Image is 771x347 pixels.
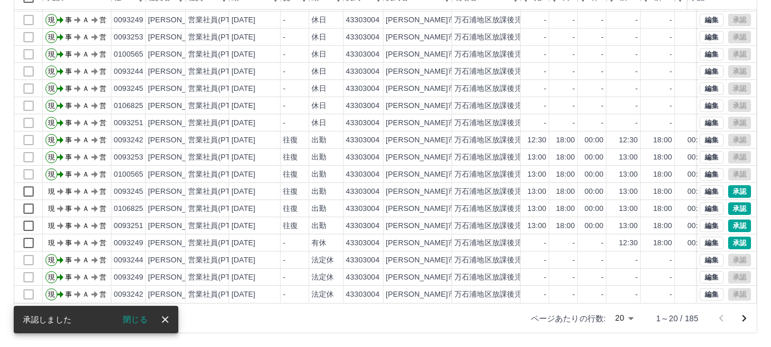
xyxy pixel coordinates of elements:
text: 営 [99,170,106,178]
text: 営 [99,239,106,247]
div: 営業社員(PT契約) [188,169,248,180]
div: 13:00 [528,186,546,197]
div: [DATE] [231,135,255,146]
text: 営 [99,16,106,24]
div: 43303004 [346,15,379,26]
div: 18:00 [556,186,575,197]
text: 現 [48,170,55,178]
div: [PERSON_NAME]市 [386,49,456,60]
div: 00:00 [585,204,604,214]
div: 43303004 [346,152,379,163]
div: 0100565 [114,49,143,60]
button: 編集 [700,48,724,61]
div: - [670,32,672,43]
div: 万石浦地区放課後児童クラブ（第一・第三） [454,221,605,232]
button: 編集 [700,31,724,43]
div: - [601,32,604,43]
div: - [283,255,285,266]
div: 18:00 [556,221,575,232]
text: 事 [65,222,72,230]
text: Ａ [82,67,89,75]
text: 事 [65,67,72,75]
div: - [573,83,575,94]
button: 編集 [700,82,724,95]
text: 現 [48,256,55,264]
text: 事 [65,102,72,110]
text: 営 [99,33,106,41]
div: [DATE] [231,152,255,163]
button: 承認 [728,220,751,232]
div: 00:00 [688,186,706,197]
div: 43303004 [346,186,379,197]
div: 万石浦地区放課後児童クラブ（第一・第三） [454,204,605,214]
div: 休日 [311,118,326,129]
text: Ａ [82,170,89,178]
div: [PERSON_NAME]市 [386,15,456,26]
div: 43303004 [346,66,379,77]
div: - [544,66,546,77]
div: - [573,66,575,77]
div: 12:30 [619,135,638,146]
button: 編集 [700,134,724,146]
div: 万石浦地区放課後児童クラブ（第一・第三） [454,186,605,197]
div: - [573,118,575,129]
div: - [283,66,285,77]
text: 現 [48,136,55,144]
div: 万石浦地区放課後児童クラブ（第一・第三） [454,83,605,94]
div: - [544,118,546,129]
div: 0093244 [114,66,143,77]
div: 00:00 [585,135,604,146]
button: 編集 [700,288,724,301]
div: [PERSON_NAME] [148,101,210,111]
div: 休日 [311,83,326,94]
div: 00:00 [688,238,706,249]
div: - [670,66,672,77]
div: [DATE] [231,221,255,232]
div: - [601,83,604,94]
div: [PERSON_NAME] [148,32,210,43]
div: 休日 [311,15,326,26]
div: 営業社員(PT契約) [188,221,248,232]
button: 編集 [700,65,724,78]
div: - [636,255,638,266]
div: 00:00 [585,186,604,197]
div: 18:00 [653,238,672,249]
button: 編集 [700,185,724,198]
button: 編集 [700,220,724,232]
text: Ａ [82,119,89,127]
div: - [601,238,604,249]
div: - [573,255,575,266]
text: Ａ [82,153,89,161]
div: 営業社員(PT契約) [188,83,248,94]
div: - [544,49,546,60]
div: [PERSON_NAME] [148,204,210,214]
text: 営 [99,188,106,196]
text: 現 [48,188,55,196]
div: - [573,238,575,249]
text: 営 [99,136,106,144]
div: 0093249 [114,238,143,249]
div: 営業社員(PT契約) [188,135,248,146]
div: [PERSON_NAME]市 [386,169,456,180]
button: 編集 [700,271,724,284]
div: 万石浦地区放課後児童クラブ（第一・第三） [454,255,605,266]
div: 13:00 [619,186,638,197]
div: 00:00 [688,152,706,163]
div: [PERSON_NAME]市 [386,255,456,266]
text: 営 [99,153,106,161]
div: - [601,66,604,77]
div: [PERSON_NAME]市 [386,101,456,111]
div: 13:00 [528,169,546,180]
div: - [573,101,575,111]
text: 事 [65,50,72,58]
text: 事 [65,119,72,127]
div: [DATE] [231,118,255,129]
div: 万石浦地区放課後児童クラブ（第一・第三） [454,135,605,146]
div: [PERSON_NAME] [148,169,210,180]
div: 営業社員(PT契約) [188,101,248,111]
div: 万石浦地区放課後児童クラブ（第一・第三） [454,101,605,111]
div: [DATE] [231,101,255,111]
div: - [670,101,672,111]
div: 18:00 [556,135,575,146]
div: [PERSON_NAME] [148,15,210,26]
